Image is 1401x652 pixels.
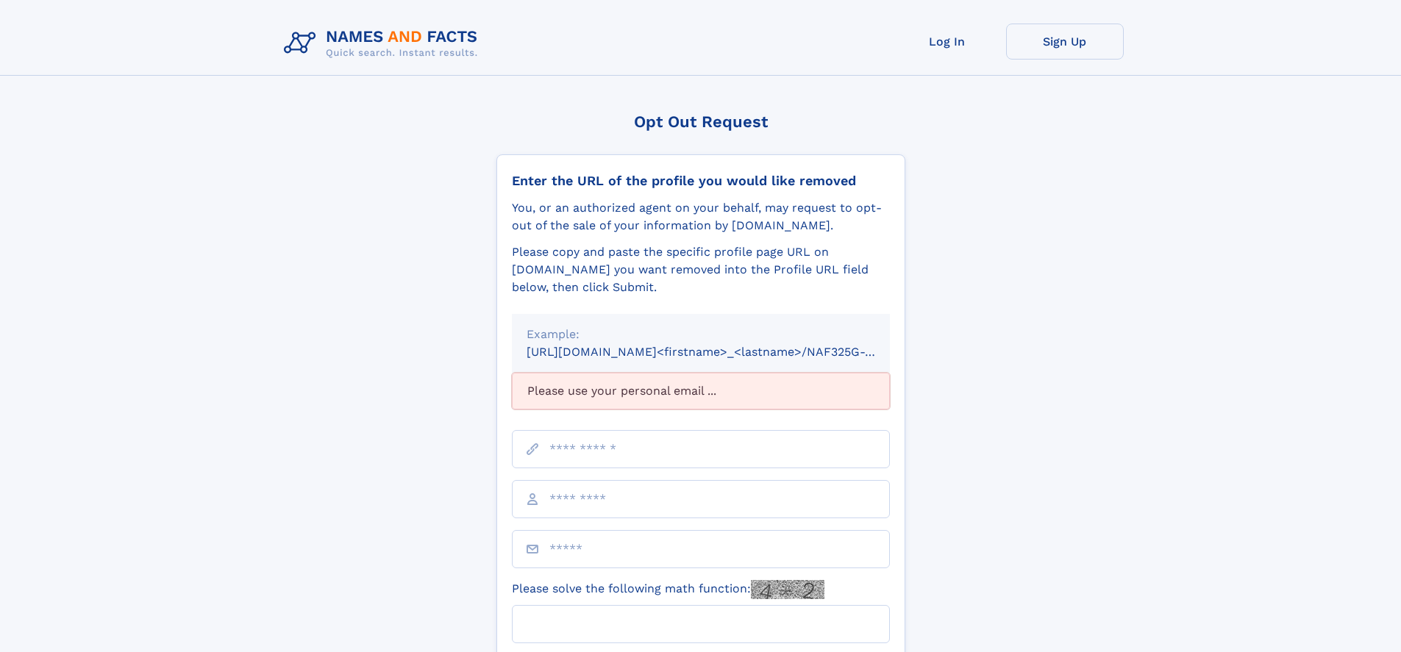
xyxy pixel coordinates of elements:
a: Log In [888,24,1006,60]
div: Please use your personal email ... [512,373,890,409]
div: You, or an authorized agent on your behalf, may request to opt-out of the sale of your informatio... [512,199,890,234]
a: Sign Up [1006,24,1124,60]
div: Please copy and paste the specific profile page URL on [DOMAIN_NAME] you want removed into the Pr... [512,243,890,296]
div: Opt Out Request [496,112,905,131]
div: Enter the URL of the profile you would like removed [512,173,890,189]
label: Please solve the following math function: [512,580,824,599]
div: Example: [527,326,875,343]
small: [URL][DOMAIN_NAME]<firstname>_<lastname>/NAF325G-xxxxxxxx [527,345,918,359]
img: Logo Names and Facts [278,24,490,63]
